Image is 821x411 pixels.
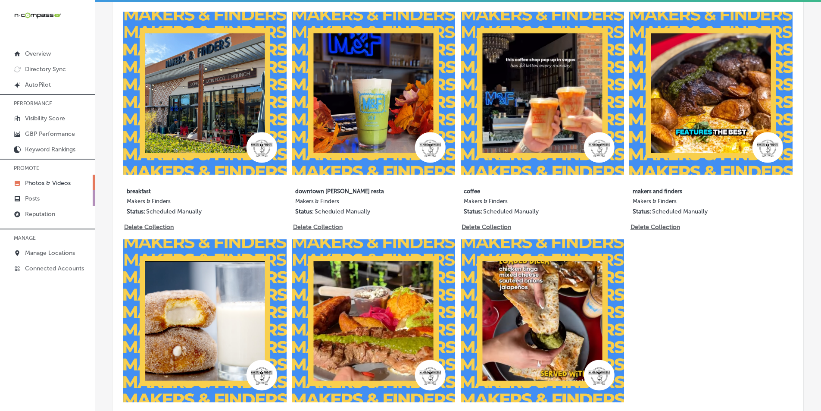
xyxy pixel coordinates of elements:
p: Directory Sync [25,66,66,73]
p: Status: [633,208,651,215]
p: Reputation [25,210,55,218]
img: Collection thumbnail [292,12,455,175]
p: Scheduled Manually [483,208,539,215]
p: Overview [25,50,51,57]
p: Delete Collection [631,223,679,231]
p: Delete Collection [124,223,173,231]
img: 660ab0bf-5cc7-4cb8-ba1c-48b5ae0f18e60NCTV_CLogo_TV_Black_-500x88.png [14,11,61,19]
p: Manage Locations [25,249,75,257]
p: Status: [127,208,145,215]
label: Makers & Finders [295,198,418,208]
p: Posts [25,195,40,202]
img: Collection thumbnail [292,239,455,403]
p: Scheduled Manually [146,208,202,215]
p: Scheduled Manually [652,208,708,215]
label: Makers & Finders [464,198,587,208]
label: downtown [PERSON_NAME] resta [295,183,418,198]
label: makers and finders [633,183,756,198]
img: Collection thumbnail [123,239,287,403]
p: Status: [295,208,314,215]
p: Scheduled Manually [315,208,370,215]
p: Delete Collection [293,223,342,231]
img: Collection thumbnail [629,12,793,175]
label: breakfast [127,183,250,198]
label: Makers & Finders [127,198,250,208]
p: AutoPilot [25,81,51,88]
p: GBP Performance [25,130,75,138]
p: Delete Collection [462,223,510,231]
label: Makers & Finders [633,198,756,208]
p: Visibility Score [25,115,65,122]
p: Keyword Rankings [25,146,75,153]
img: Collection thumbnail [461,12,624,175]
p: Connected Accounts [25,265,84,272]
p: Photos & Videos [25,179,71,187]
img: Collection thumbnail [461,239,624,403]
img: Collection thumbnail [123,12,287,175]
p: Status: [464,208,482,215]
label: coffee [464,183,587,198]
